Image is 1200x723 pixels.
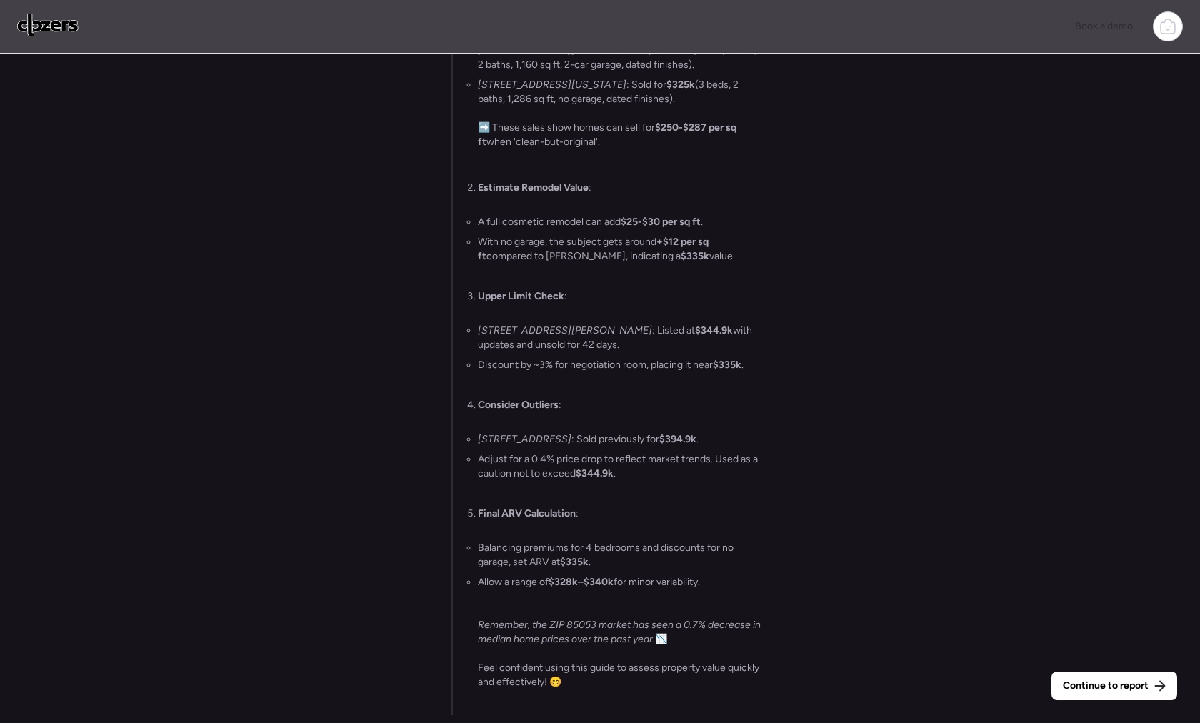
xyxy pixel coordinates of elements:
[478,181,762,195] p: :
[478,215,703,229] li: A full cosmetic remodel can add .
[576,467,614,479] strong: $344.9k
[478,78,762,106] li: : Sold for (3 beds, 2 baths, 1,286 sq ft, no garage, dated finishes).
[478,661,762,689] p: Feel confident using this guide to assess property value quickly and effectively! 😊
[666,79,695,91] strong: $325k
[478,541,762,569] li: Balancing premiums for 4 bedrooms and discounts for no garage, set ARV at .
[659,433,696,445] strong: $394.9k
[478,399,559,411] strong: Consider Outliers
[478,44,762,72] li: : Sold for (3 beds, 2 baths, 1,160 sq ft, 2-car garage, dated finishes).
[478,358,744,372] li: Discount by ~3% for negotiation room, placing it near .
[478,432,699,447] li: : Sold previously for .
[478,507,576,519] strong: Final ARV Calculation
[478,575,700,589] li: Allow a range of for minor variability.
[478,507,762,521] p: :
[549,576,614,588] strong: $328k–$340k
[478,433,571,445] em: [STREET_ADDRESS]
[478,619,763,645] em: Remember, the ZIP 85053 market has seen a 0.7% decrease in median home prices over the past year.
[478,181,589,194] strong: Estimate Remodel Value
[478,121,762,149] p: ➡️ These sales show homes can sell for when 'clean-but-original'.
[681,250,709,262] strong: $335k
[478,398,762,412] p: :
[478,290,564,302] strong: Upper Limit Check
[478,452,762,481] li: Adjust for a 0.4% price drop to reflect market trends. Used as a caution not to exceed .
[478,618,762,647] p: 📉
[17,14,79,36] img: Logo
[713,359,741,371] strong: $335k
[478,235,762,264] li: With no garage, the subject gets around compared to [PERSON_NAME], indicating a value.
[560,556,589,568] strong: $335k
[478,324,652,336] em: [STREET_ADDRESS][PERSON_NAME]
[695,324,733,336] strong: $344.9k
[1063,679,1149,693] span: Continue to report
[478,289,762,304] p: :
[621,216,701,228] strong: $25-$30 per sq ft
[478,79,626,91] em: [STREET_ADDRESS][US_STATE]
[1075,20,1133,32] span: Book a demo
[478,324,762,352] li: : Listed at with updates and unsold for 42 days.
